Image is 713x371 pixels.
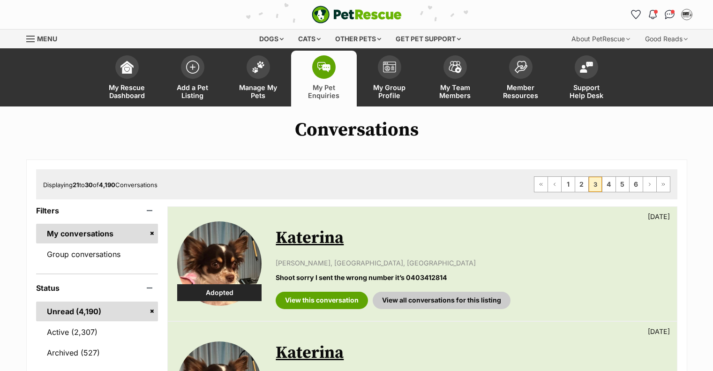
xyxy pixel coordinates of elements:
a: Page 6 [630,177,643,192]
a: Menu [26,30,64,46]
div: Other pets [329,30,388,48]
div: Get pet support [389,30,467,48]
a: Archived (527) [36,343,158,363]
a: Page 1 [562,177,575,192]
div: Adopted [177,284,262,301]
a: Last page [657,177,670,192]
span: My Team Members [434,83,476,99]
strong: 30 [85,181,93,189]
a: My Team Members [422,51,488,106]
nav: Pagination [534,176,670,192]
img: logo-e224e6f780fb5917bec1dbf3a21bbac754714ae5b6737aabdf751b685950b380.svg [312,6,402,23]
span: Support Help Desk [565,83,608,99]
a: Unread (4,190) [36,302,158,321]
a: View this conversation [276,292,368,309]
span: Manage My Pets [237,83,279,99]
span: Page 3 [589,177,602,192]
a: Conversations [662,7,677,22]
img: pet-enquiries-icon-7e3ad2cf08bfb03b45e93fb7055b45f3efa6380592205ae92323e6603595dc1f.svg [317,62,330,72]
a: Previous page [548,177,561,192]
a: Support Help Desk [554,51,619,106]
img: Shepparton Animal Rescue and Rehoming profile pic [682,10,691,19]
a: PetRescue [312,6,402,23]
p: [DATE] [648,212,670,221]
div: About PetRescue [565,30,637,48]
span: My Rescue Dashboard [106,83,148,99]
a: Katerina [276,227,344,249]
span: Member Resources [500,83,542,99]
a: Page 2 [575,177,588,192]
a: My conversations [36,224,158,243]
img: team-members-icon-5396bd8760b3fe7c0b43da4ab00e1e3bb1a5d9ba89233759b79545d2d3fc5d0d.svg [449,61,462,73]
img: chat-41dd97257d64d25036548639549fe6c8038ab92f7586957e7f3b1b290dea8141.svg [665,10,675,19]
p: Shoot sorry I sent the wrong number it’s 0403412814 [276,273,667,282]
p: [PERSON_NAME], [GEOGRAPHIC_DATA], [GEOGRAPHIC_DATA] [276,258,667,268]
button: My account [679,7,694,22]
img: member-resources-icon-8e73f808a243e03378d46382f2149f9095a855e16c252ad45f914b54edf8863c.svg [514,61,527,73]
a: Member Resources [488,51,554,106]
img: Katerina [177,221,262,306]
img: help-desk-icon-fdf02630f3aa405de69fd3d07c3f3aa587a6932b1a1747fa1d2bba05be0121f9.svg [580,61,593,73]
a: My Pet Enquiries [291,51,357,106]
a: Add a Pet Listing [160,51,225,106]
span: Menu [37,35,57,43]
a: Favourites [629,7,644,22]
a: My Group Profile [357,51,422,106]
img: add-pet-listing-icon-0afa8454b4691262ce3f59096e99ab1cd57d4a30225e0717b998d2c9b9846f56.svg [186,61,199,74]
span: My Group Profile [368,83,411,99]
header: Filters [36,206,158,215]
span: Add a Pet Listing [172,83,214,99]
header: Status [36,284,158,292]
a: Active (2,307) [36,322,158,342]
a: Page 4 [602,177,615,192]
img: notifications-46538b983faf8c2785f20acdc204bb7945ddae34d4c08c2a6579f10ce5e182be.svg [649,10,656,19]
a: Katerina [276,342,344,363]
strong: 4,190 [99,181,115,189]
img: manage-my-pets-icon-02211641906a0b7f246fdf0571729dbe1e7629f14944591b6c1af311fb30b64b.svg [252,61,265,73]
div: Good Reads [638,30,694,48]
a: Page 5 [616,177,629,192]
button: Notifications [645,7,660,22]
a: First page [534,177,548,192]
ul: Account quick links [629,7,694,22]
strong: 21 [73,181,79,189]
p: [DATE] [648,326,670,336]
a: My Rescue Dashboard [94,51,160,106]
span: My Pet Enquiries [303,83,345,99]
div: Cats [292,30,327,48]
a: Group conversations [36,244,158,264]
img: dashboard-icon-eb2f2d2d3e046f16d808141f083e7271f6b2e854fb5c12c21221c1fb7104beca.svg [120,61,134,74]
div: Dogs [253,30,290,48]
a: View all conversations for this listing [373,292,510,309]
a: Manage My Pets [225,51,291,106]
a: Next page [643,177,656,192]
img: group-profile-icon-3fa3cf56718a62981997c0bc7e787c4b2cf8bcc04b72c1350f741eb67cf2f40e.svg [383,61,396,73]
span: Displaying to of Conversations [43,181,158,189]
